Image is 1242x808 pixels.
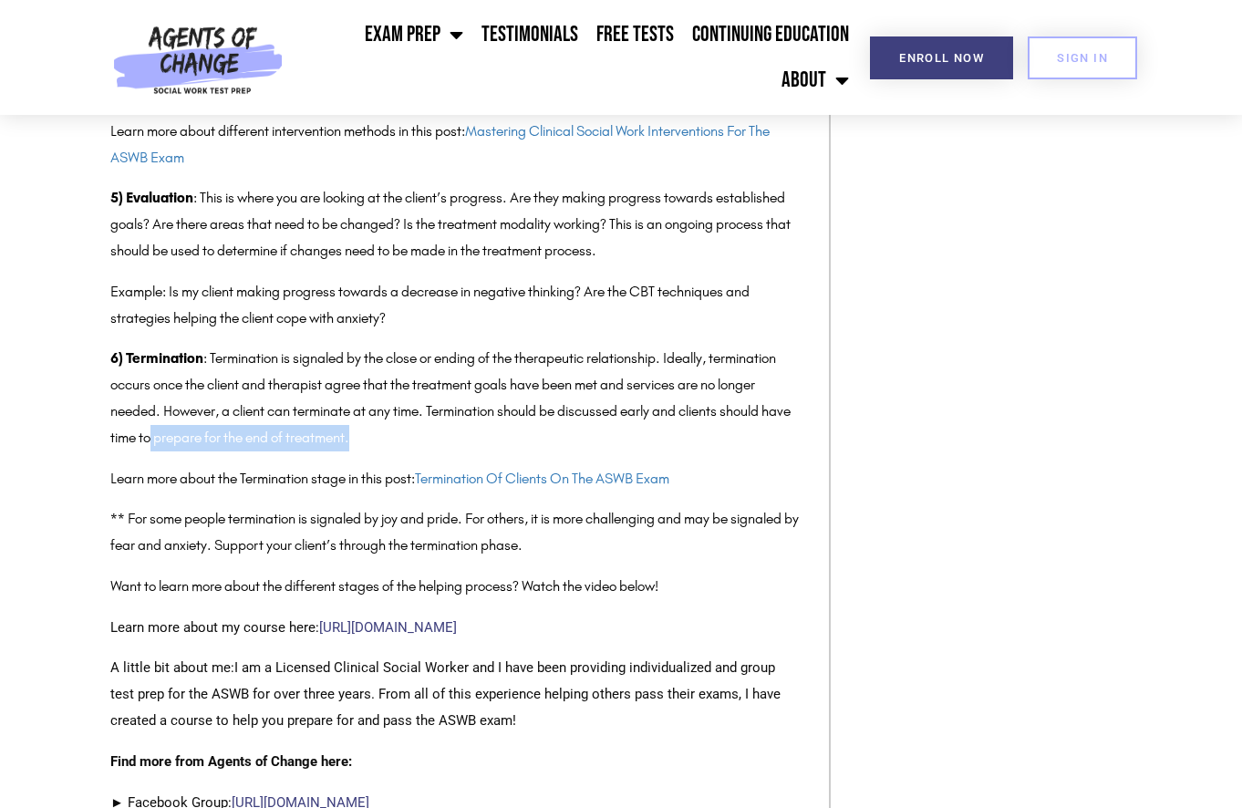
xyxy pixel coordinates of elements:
span: Learn more about my course here: [110,619,457,636]
strong: 5) Evaluation [110,189,193,206]
p: Learn more about the Termination stage in this post: [110,466,802,492]
a: About [772,57,858,103]
p: Want to learn more about the different stages of the helping process? Watch the video below! [110,574,802,600]
a: Continuing Education [683,12,858,57]
p: Example: Is my client making progress towards a decrease in negative thinking? Are the CBT techni... [110,279,802,332]
a: [URL][DOMAIN_NAME] [319,619,457,636]
a: SIGN IN [1028,36,1137,79]
a: Termination Of Clients On The ASWB Exam [415,470,669,487]
nav: Menu [291,12,859,103]
a: Enroll Now [870,36,1013,79]
p: ** For some people termination is signaled by joy and pride. For others, it is more challenging a... [110,506,802,559]
strong: Find more from Agents of Change here: [110,753,352,770]
span: A little bit about me: [110,659,234,676]
span: SIGN IN [1057,52,1108,64]
a: Exam Prep [356,12,472,57]
a: Testimonials [472,12,587,57]
a: Free Tests [587,12,683,57]
p: : Termination is signaled by the close or ending of the therapeutic relationship. Ideally, termin... [110,346,802,451]
span: I am a Licensed Clinical Social Worker and I have been providing individualized and group test pr... [110,659,784,729]
p: Learn more about different intervention methods in this post: [110,119,802,171]
strong: 6) Termination [110,349,203,367]
p: : This is where you are looking at the client’s progress. Are they making progress towards establ... [110,185,802,264]
a: Mastering Clinical Social Work Interventions For The ASWB Exam [110,122,770,166]
span: Enroll Now [899,52,984,64]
